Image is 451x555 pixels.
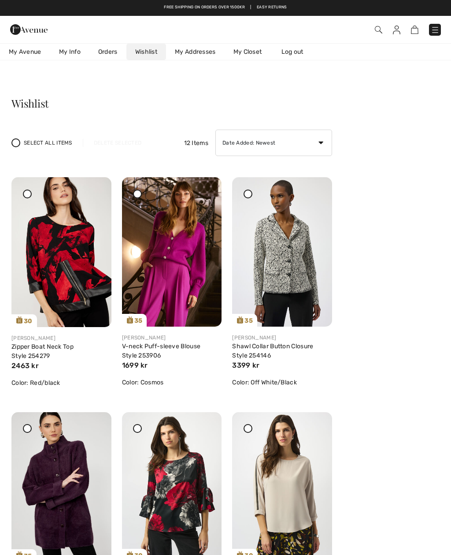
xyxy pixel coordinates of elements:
[166,44,225,60] a: My Addresses
[232,361,259,369] span: 3399 kr
[83,139,152,147] div: Delete Selected
[232,177,332,327] img: joseph-ribkoff-jackets-blazers-off-white-black_254146a_3_a638_search.jpg
[11,177,111,327] img: frank-lyman-tops-red-black_254279_4_67ba_search.jpg
[250,4,251,11] span: |
[375,26,382,34] img: Search
[232,334,332,342] div: [PERSON_NAME]
[122,361,148,369] span: 1699 kr
[9,47,41,56] span: My Avenue
[431,26,440,34] img: Menu
[232,378,332,387] div: Color: Off White/Black
[232,343,313,359] a: Shawl Collar Button Closure Style 254146
[11,361,39,370] span: 2463 kr
[11,177,111,327] a: 30
[411,26,418,34] img: Shopping Bag
[24,139,72,147] span: Select All Items
[257,4,287,11] a: Easy Returns
[89,44,126,60] a: Orders
[11,378,111,387] div: Color: Red/black
[50,44,89,60] a: My Info
[11,334,111,342] div: [PERSON_NAME]
[11,98,332,108] h3: Wishlist
[164,4,245,11] a: Free shipping on orders over 1500kr
[122,334,222,342] div: [PERSON_NAME]
[184,138,208,148] span: 12 Items
[10,25,48,33] a: 1ère Avenue
[225,44,271,60] a: My Closet
[11,343,74,360] a: Zipper Boat Neck Top Style 254279
[232,177,332,327] a: 35
[273,44,321,60] a: Log out
[122,343,201,359] a: V-neck Puff-sleeve Blouse Style 253906
[122,378,222,387] div: Color: Cosmos
[393,26,400,34] img: My Info
[126,44,166,60] a: Wishlist
[122,177,222,327] img: joseph-ribkoff-tops-cosmos_253906a_1_e8e6_search.jpg
[10,21,48,38] img: 1ère Avenue
[122,177,222,327] a: 35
